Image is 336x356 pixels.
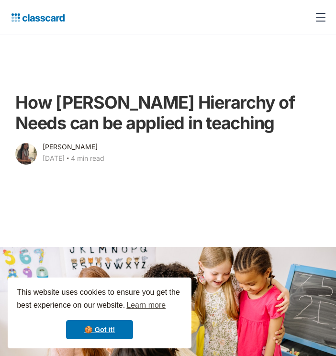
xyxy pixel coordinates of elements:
[309,6,328,29] div: menu
[71,153,104,164] div: 4 min read
[66,320,133,339] a: dismiss cookie message
[15,92,314,133] h1: How [PERSON_NAME] Hierarchy of Needs can be applied in teaching
[65,153,71,166] div: ‧
[17,287,182,312] span: This website uses cookies to ensure you get the best experience on our website.
[8,278,191,348] div: cookieconsent
[43,153,65,164] div: [DATE]
[125,298,167,312] a: learn more about cookies
[43,141,98,153] div: [PERSON_NAME]
[8,11,65,24] a: home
